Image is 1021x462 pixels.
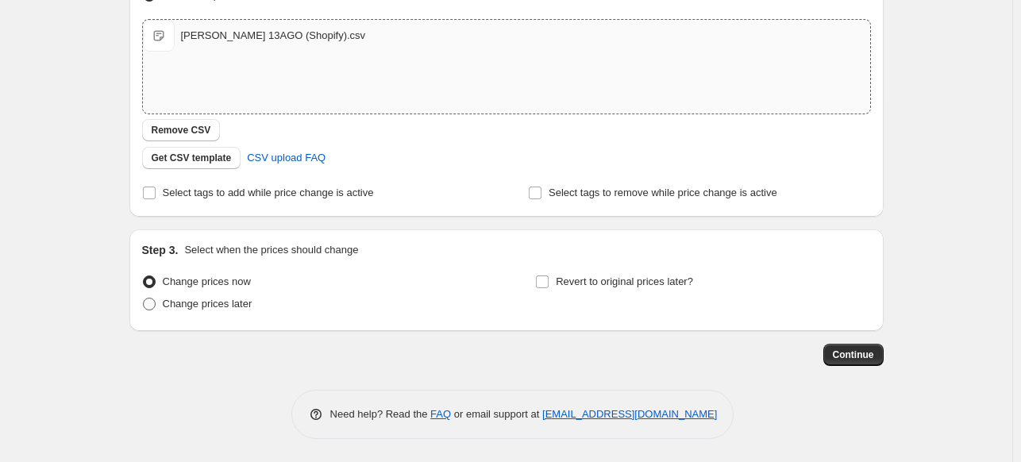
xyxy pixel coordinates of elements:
button: Remove CSV [142,119,221,141]
a: FAQ [430,408,451,420]
button: Get CSV template [142,147,241,169]
span: Select tags to remove while price change is active [549,187,777,198]
button: Continue [823,344,884,366]
span: or email support at [451,408,542,420]
span: Remove CSV [152,124,211,137]
span: Revert to original prices later? [556,275,693,287]
span: CSV upload FAQ [247,150,326,166]
div: [PERSON_NAME] 13AGO (Shopify).csv [181,28,366,44]
p: Select when the prices should change [184,242,358,258]
span: Change prices later [163,298,252,310]
a: [EMAIL_ADDRESS][DOMAIN_NAME] [542,408,717,420]
span: Get CSV template [152,152,232,164]
h2: Step 3. [142,242,179,258]
span: Change prices now [163,275,251,287]
span: Need help? Read the [330,408,431,420]
span: Select tags to add while price change is active [163,187,374,198]
a: CSV upload FAQ [237,145,335,171]
span: Continue [833,348,874,361]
